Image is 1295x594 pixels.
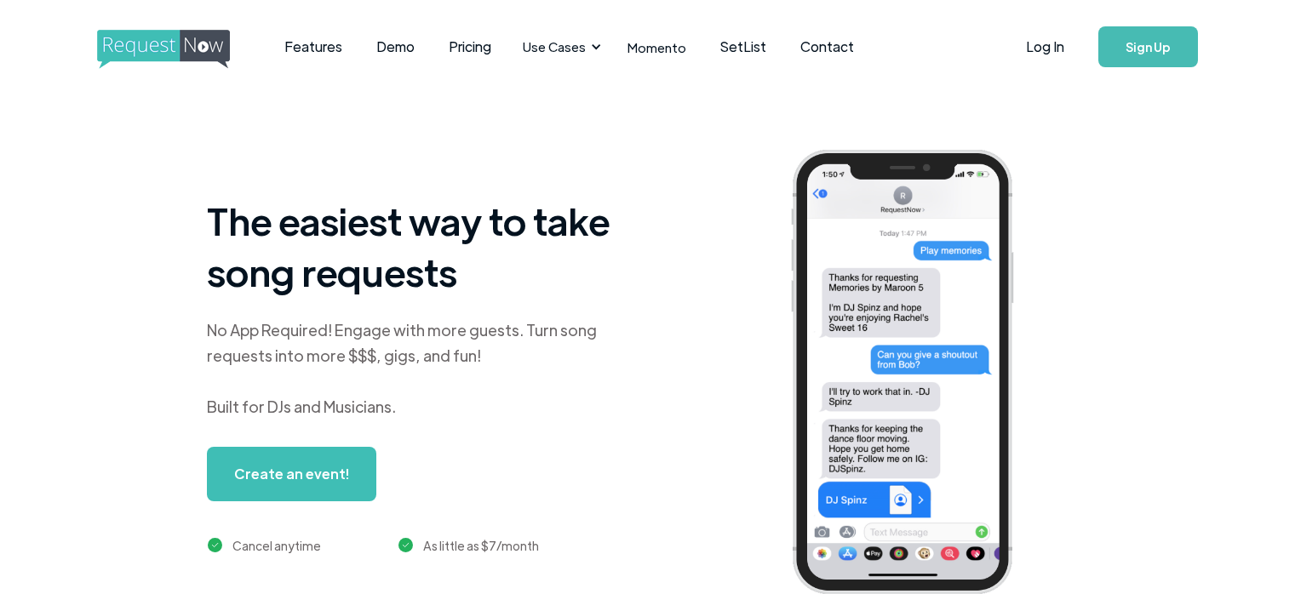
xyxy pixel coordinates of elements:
img: green checkmark [398,538,413,552]
div: Cancel anytime [232,535,321,556]
a: Sign Up [1098,26,1198,67]
div: No App Required! Engage with more guests. Turn song requests into more $$$, gigs, and fun! Built ... [207,317,633,420]
a: SetList [703,20,783,73]
img: green checkmark [208,538,222,552]
a: Pricing [432,20,508,73]
a: Features [267,20,359,73]
a: Momento [610,22,703,72]
a: Demo [359,20,432,73]
div: Use Cases [513,20,606,73]
a: Contact [783,20,871,73]
h1: The easiest way to take song requests [207,195,633,297]
a: Log In [1009,17,1081,77]
img: requestnow logo [97,30,261,69]
div: As little as $7/month [423,535,539,556]
a: Create an event! [207,447,376,501]
a: home [97,30,225,64]
div: Use Cases [523,37,586,56]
